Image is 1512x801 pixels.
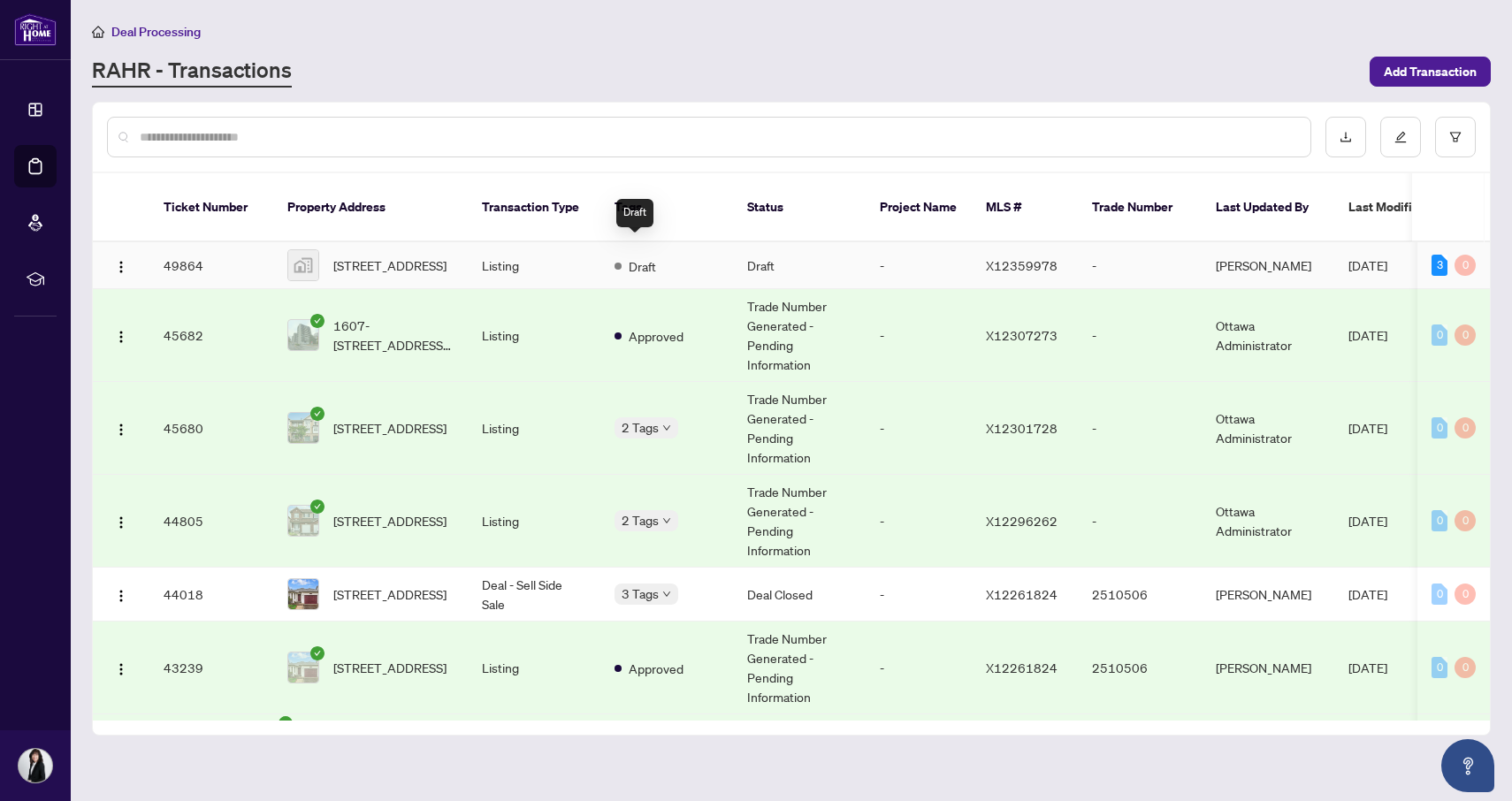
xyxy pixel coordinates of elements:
th: Ticket Number [149,173,273,242]
img: Logo [114,589,128,603]
button: Logo [107,251,135,279]
span: X12296262 [986,513,1058,529]
span: [STREET_ADDRESS] [333,511,447,530]
span: Add Transaction [1384,57,1477,86]
th: Trade Number [1078,173,1202,242]
span: [DATE] [1348,660,1387,675]
img: thumbnail-img [288,413,318,443]
td: Listing [468,242,600,289]
td: [PERSON_NAME] [1202,622,1334,714]
span: 2 Tags [622,417,659,438]
span: [DATE] [1348,586,1387,602]
td: 45682 [149,289,273,382]
img: thumbnail-img [288,579,318,609]
div: 0 [1455,510,1476,531]
span: check-circle [310,407,325,421]
span: Last Modified Date [1348,197,1456,217]
td: Listing [468,475,600,568]
div: 0 [1432,584,1447,605]
span: [DATE] [1348,513,1387,529]
img: Profile Icon [19,749,52,782]
div: 0 [1432,510,1447,531]
button: Open asap [1441,739,1494,792]
span: Approved [629,326,683,346]
th: Last Modified Date [1334,173,1493,242]
td: - [1078,289,1202,382]
div: 0 [1455,417,1476,439]
th: MLS # [972,173,1078,242]
button: Add Transaction [1370,57,1491,87]
td: Trade Number Generated - Pending Information [733,289,866,382]
img: Logo [114,260,128,274]
div: 0 [1455,255,1476,276]
button: download [1325,117,1366,157]
a: RAHR - Transactions [92,56,292,88]
td: - [1078,382,1202,475]
td: Ottawa Administrator [1202,382,1334,475]
th: Tags [600,173,733,242]
td: Listing [468,289,600,382]
div: 0 [1455,584,1476,605]
div: 0 [1432,417,1447,439]
button: edit [1380,117,1421,157]
span: down [662,590,671,599]
span: check-circle [279,716,293,730]
td: - [866,622,972,714]
button: Logo [107,414,135,442]
td: - [866,475,972,568]
span: X12261824 [986,586,1058,602]
span: X12307273 [986,327,1058,343]
td: Trade Number Generated - Pending Information [733,475,866,568]
td: - [866,568,972,622]
td: - [866,242,972,289]
span: Draft [629,256,656,276]
span: [STREET_ADDRESS] [333,658,447,677]
div: 0 [1432,657,1447,678]
td: - [1078,475,1202,568]
td: 44805 [149,475,273,568]
td: - [1078,242,1202,289]
span: home [92,26,104,38]
span: down [662,423,671,432]
button: Logo [107,507,135,535]
span: down [662,516,671,525]
img: Logo [114,662,128,676]
td: 45680 [149,382,273,475]
th: Project Name [866,173,972,242]
td: Deal Closed [733,568,866,622]
div: 0 [1455,657,1476,678]
div: 3 [1432,255,1447,276]
span: [DATE] [1348,327,1387,343]
button: Logo [107,321,135,349]
th: Property Address [273,173,468,242]
div: 0 [1432,324,1447,346]
td: 43239 [149,622,273,714]
span: X12359978 [986,257,1058,273]
span: download [1340,131,1352,143]
span: check-circle [310,500,325,514]
td: Trade Number Generated - Pending Information [733,382,866,475]
span: check-circle [310,646,325,660]
th: Status [733,173,866,242]
img: logo [14,13,57,46]
img: Logo [114,515,128,530]
span: [STREET_ADDRESS] [333,418,447,438]
td: - [866,289,972,382]
td: Listing [468,382,600,475]
span: 3 Tags [622,584,659,604]
th: Transaction Type [468,173,600,242]
td: 49864 [149,242,273,289]
span: filter [1449,131,1462,143]
span: [STREET_ADDRESS] [333,584,447,604]
img: Logo [114,330,128,344]
span: check-circle [310,314,325,328]
td: Listing [468,622,600,714]
td: [PERSON_NAME] [1202,242,1334,289]
th: Last Updated By [1202,173,1334,242]
div: Draft [616,199,653,227]
td: [PERSON_NAME] [1202,568,1334,622]
td: Trade Number Generated - Pending Information [733,622,866,714]
td: Ottawa Administrator [1202,475,1334,568]
img: thumbnail-img [288,506,318,536]
button: Logo [107,653,135,682]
